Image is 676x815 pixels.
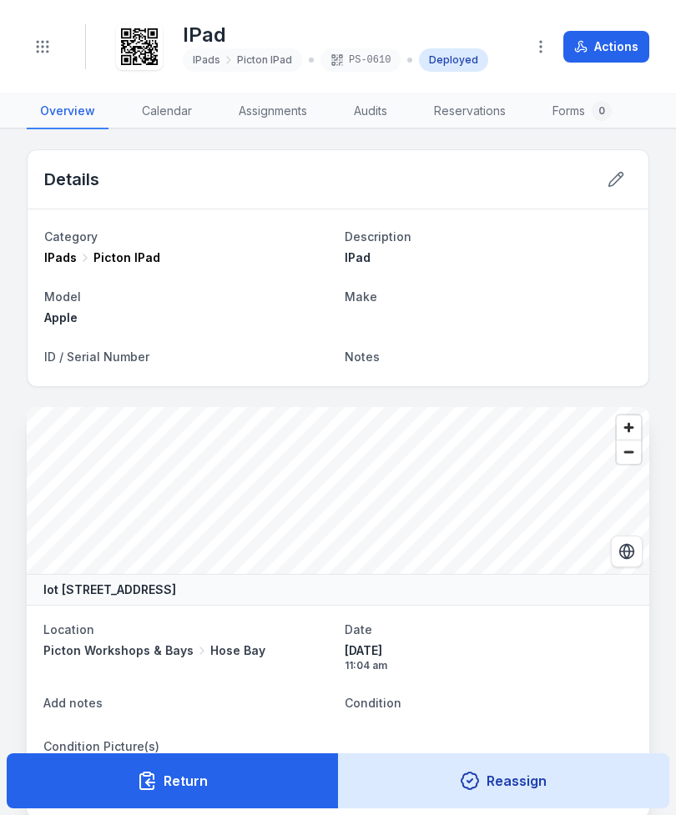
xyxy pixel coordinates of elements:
[43,642,194,659] span: Picton Workshops & Bays
[43,622,94,636] span: Location
[225,94,320,129] a: Assignments
[421,94,519,129] a: Reservations
[43,581,176,598] strong: lot [STREET_ADDRESS]
[345,622,372,636] span: Date
[210,642,265,659] span: Hose Bay
[563,31,649,63] button: Actions
[27,407,649,574] canvas: Map
[345,659,633,672] span: 11:04 am
[237,53,292,67] span: Picton IPad
[341,94,401,129] a: Audits
[320,48,401,72] div: PS-0610
[43,696,103,710] span: Add notes
[7,753,339,808] button: Return
[44,289,81,304] span: Model
[617,415,641,440] button: Zoom in
[345,696,401,710] span: Condition
[345,289,377,304] span: Make
[617,440,641,464] button: Zoom out
[43,739,159,753] span: Condition Picture(s)
[345,642,633,672] time: 5/9/2025, 11:04:38 am
[129,94,205,129] a: Calendar
[419,48,488,72] div: Deployed
[345,229,411,244] span: Description
[592,101,612,121] div: 0
[345,642,633,659] span: [DATE]
[93,249,160,266] span: Picton IPad
[27,31,58,63] button: Toggle navigation
[44,168,99,191] h2: Details
[345,350,380,364] span: Notes
[44,310,78,324] span: Apple
[44,249,77,266] span: IPads
[44,350,149,364] span: ID / Serial Number
[183,22,488,48] h1: IPad
[338,753,670,808] button: Reassign
[611,536,643,567] button: Switch to Satellite View
[193,53,220,67] span: IPads
[43,642,331,659] a: Picton Workshops & BaysHose Bay
[44,229,98,244] span: Category
[27,94,108,129] a: Overview
[345,250,371,264] span: IPad
[539,94,625,129] a: Forms0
